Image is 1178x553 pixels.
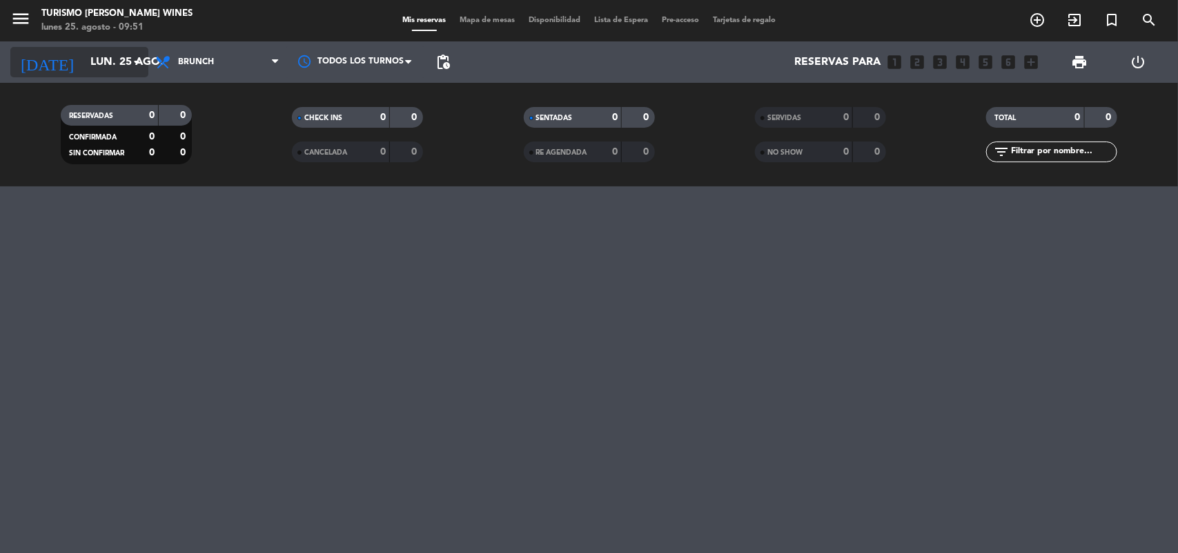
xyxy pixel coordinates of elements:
i: looks_4 [954,53,972,71]
span: Mapa de mesas [453,17,522,24]
i: exit_to_app [1066,12,1083,28]
i: looks_6 [1000,53,1018,71]
i: looks_5 [977,53,995,71]
div: LOG OUT [1109,41,1168,83]
span: NO SHOW [767,149,803,156]
span: CHECK INS [304,115,342,122]
button: menu [10,8,31,34]
i: add_box [1023,53,1041,71]
strong: 0 [149,132,155,142]
span: Reservas para [795,56,881,69]
span: RE AGENDADA [536,149,587,156]
i: looks_one [886,53,904,71]
strong: 0 [412,113,420,122]
strong: 0 [180,110,188,120]
strong: 0 [380,147,386,157]
strong: 0 [180,148,188,157]
strong: 0 [843,113,849,122]
span: RESERVADAS [69,113,113,119]
span: SERVIDAS [767,115,801,122]
strong: 0 [643,113,651,122]
i: add_circle_outline [1029,12,1046,28]
strong: 0 [874,113,883,122]
i: turned_in_not [1103,12,1120,28]
i: search [1141,12,1157,28]
span: CONFIRMADA [69,134,117,141]
span: Mis reservas [395,17,453,24]
strong: 0 [843,147,849,157]
span: Disponibilidad [522,17,587,24]
i: menu [10,8,31,29]
i: arrow_drop_down [128,54,145,70]
div: lunes 25. agosto - 09:51 [41,21,193,35]
strong: 0 [612,147,618,157]
strong: 0 [1075,113,1081,122]
strong: 0 [149,148,155,157]
span: Lista de Espera [587,17,655,24]
strong: 0 [874,147,883,157]
i: [DATE] [10,47,84,77]
span: CANCELADA [304,149,347,156]
span: TOTAL [994,115,1016,122]
span: SIN CONFIRMAR [69,150,124,157]
i: power_settings_new [1130,54,1146,70]
i: filter_list [993,144,1010,160]
strong: 0 [612,113,618,122]
strong: 0 [1106,113,1115,122]
strong: 0 [380,113,386,122]
strong: 0 [180,132,188,142]
div: Turismo [PERSON_NAME] Wines [41,7,193,21]
span: Pre-acceso [655,17,706,24]
strong: 0 [643,147,651,157]
i: looks_3 [932,53,950,71]
span: Tarjetas de regalo [706,17,783,24]
span: SENTADAS [536,115,573,122]
input: Filtrar por nombre... [1010,144,1117,159]
span: print [1071,54,1088,70]
strong: 0 [149,110,155,120]
i: looks_two [909,53,927,71]
span: pending_actions [435,54,451,70]
strong: 0 [412,147,420,157]
span: Brunch [178,57,214,67]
